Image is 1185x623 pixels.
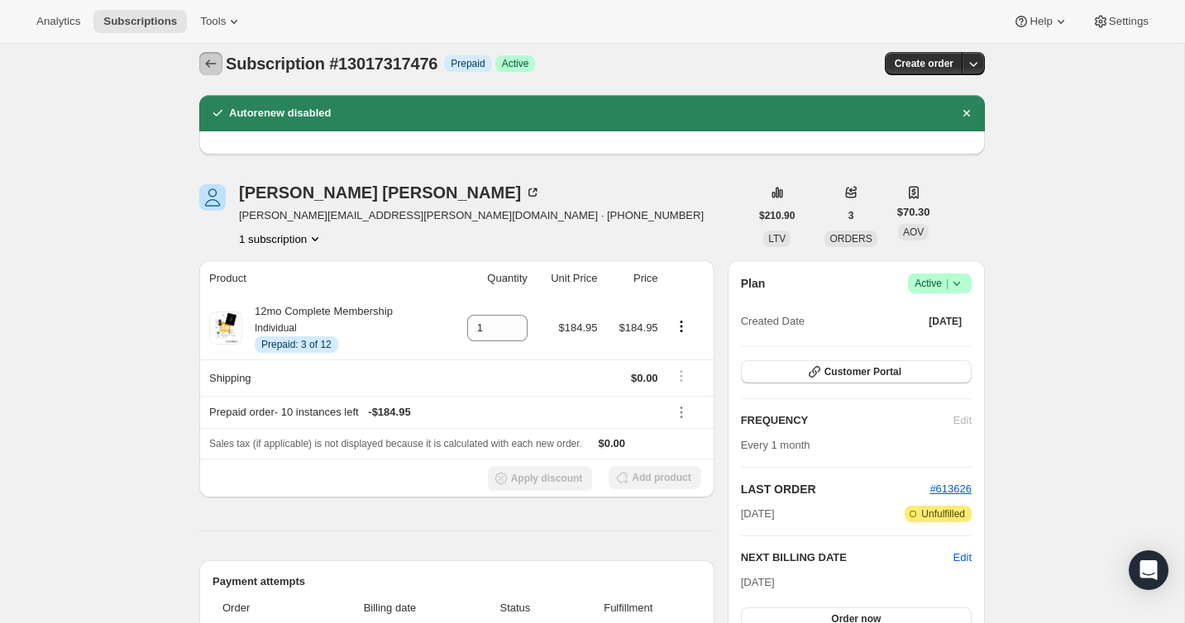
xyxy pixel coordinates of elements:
[475,600,556,616] span: Status
[239,207,704,224] span: [PERSON_NAME][EMAIL_ADDRESS][PERSON_NAME][DOMAIN_NAME] · [PHONE_NUMBER]
[261,338,332,351] span: Prepaid: 3 of 12
[213,573,701,590] h2: Payment attempts
[829,233,872,245] span: ORDERS
[255,322,297,334] small: Individual
[1129,550,1168,590] div: Open Intercom Messenger
[26,10,90,33] button: Analytics
[242,303,393,353] div: 12mo Complete Membership
[741,313,805,330] span: Created Date
[451,57,485,70] span: Prepaid
[209,404,658,421] div: Prepaid order - 10 instances left
[1109,15,1149,28] span: Settings
[558,321,597,334] span: $184.95
[199,359,445,396] th: Shipping
[209,438,582,449] span: Sales tax (if applicable) is not displayed because it is calculated with each new order.
[668,367,695,385] button: Shipping actions
[741,439,810,451] span: Every 1 month
[903,226,924,238] span: AOV
[668,317,695,335] button: Product actions
[368,404,410,421] span: - $184.95
[741,412,953,429] h2: FREQUENCY
[741,275,766,292] h2: Plan
[502,57,529,70] span: Active
[839,204,864,227] button: 3
[36,15,80,28] span: Analytics
[631,372,658,384] span: $0.00
[190,10,252,33] button: Tools
[199,52,222,75] button: Subscriptions
[533,260,603,297] th: Unit Price
[229,105,332,121] h2: Autorenew disabled
[741,360,972,383] button: Customer Portal
[602,260,662,297] th: Price
[749,204,805,227] button: $210.90
[199,184,226,211] span: Shannon Leggett
[103,15,177,28] span: Subscriptions
[226,55,437,73] span: Subscription #13017317476
[566,600,691,616] span: Fulfillment
[955,102,978,125] button: Dismiss notification
[919,310,972,333] button: [DATE]
[953,549,972,566] button: Edit
[741,576,775,588] span: [DATE]
[929,483,972,495] a: #613626
[921,507,965,521] span: Unfulfilled
[897,204,930,221] span: $70.30
[200,15,226,28] span: Tools
[199,260,445,297] th: Product
[768,233,786,245] span: LTV
[741,506,775,522] span: [DATE]
[93,10,187,33] button: Subscriptions
[929,481,972,497] button: #613626
[915,275,965,292] span: Active
[1082,10,1159,33] button: Settings
[239,184,541,201] div: [PERSON_NAME] [PERSON_NAME]
[741,481,930,497] h2: LAST ORDER
[929,315,962,328] span: [DATE]
[946,277,948,290] span: |
[848,209,854,222] span: 3
[759,209,795,222] span: $210.90
[445,260,532,297] th: Quantity
[315,600,465,616] span: Billing date
[599,437,626,449] span: $0.00
[741,549,953,566] h2: NEXT BILLING DATE
[1003,10,1078,33] button: Help
[824,365,901,378] span: Customer Portal
[1030,15,1052,28] span: Help
[239,231,323,247] button: Product actions
[885,52,963,75] button: Create order
[895,57,953,70] span: Create order
[619,321,658,334] span: $184.95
